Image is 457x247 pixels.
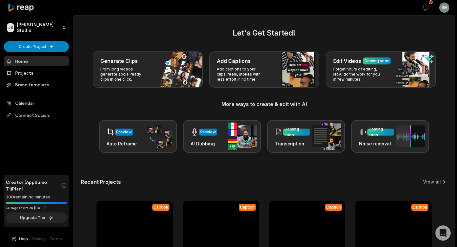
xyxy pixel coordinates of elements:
div: 300 remaining minutes [6,194,67,200]
img: auto_reframe.png [144,124,173,149]
h2: Let's Get Started! [81,27,447,39]
button: Create Project [4,41,69,52]
h3: More ways to create & edit with AI [81,100,447,108]
h3: Edit Videos [333,57,361,65]
img: ai_dubbing.png [228,123,257,150]
img: noise_removal.png [396,125,425,147]
span: Help [19,236,28,242]
p: [PERSON_NAME] Studio [17,22,59,33]
h3: AI Dubbing [191,140,217,147]
h3: Transcription [275,140,310,147]
span: Creator (AppSumo T1) Plan! [6,179,61,192]
div: Coming soon [284,126,309,138]
a: Terms [50,236,62,242]
h3: Add Captions [217,57,251,65]
a: View all [423,179,441,185]
button: Upgrade Tier [6,212,67,223]
div: Preview [116,129,132,135]
h3: Auto Reframe [107,140,137,147]
div: JS [7,23,14,32]
button: Help [11,236,28,242]
a: Calendar [4,98,69,108]
span: Connect Socials [4,110,69,121]
a: Brand template [4,79,69,90]
h3: Generate Clips [100,57,138,65]
div: Open Intercom Messenger [435,225,451,241]
a: Privacy [32,236,46,242]
div: *Usage resets on [DATE] [6,206,67,210]
div: Preview [200,129,216,135]
img: transcription.png [312,123,341,150]
div: Coming soon [368,126,393,138]
p: From long videos generate social ready clips in one click. [100,67,149,82]
a: Home [4,56,69,66]
p: Forget hours of editing, let AI do the work for you in few minutes. [333,67,382,82]
p: Add captions to your clips, reels, stories with less effort in no time. [217,67,266,82]
div: Coming soon [364,58,389,64]
h3: Noise removal [359,140,394,147]
a: Projects [4,68,69,78]
h2: Recent Projects [81,179,121,185]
